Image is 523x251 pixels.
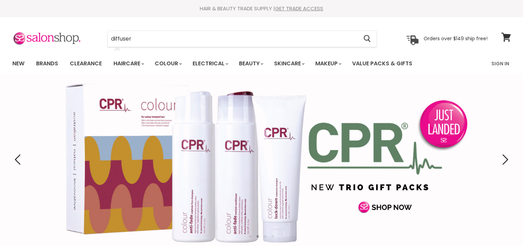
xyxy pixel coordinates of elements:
[187,56,232,71] a: Electrical
[7,54,453,74] ul: Main menu
[108,31,358,47] input: Search
[269,56,309,71] a: Skincare
[272,235,274,238] li: Page dot 4
[310,56,346,71] a: Makeup
[31,56,63,71] a: Brands
[4,54,520,74] nav: Main
[487,56,513,71] a: Sign In
[7,56,30,71] a: New
[108,56,148,71] a: Haircare
[234,56,268,71] a: Beauty
[275,5,323,12] a: GET TRADE ACCESS
[249,235,251,238] li: Page dot 1
[347,56,417,71] a: Value Packs & Gifts
[4,5,520,12] div: HAIR & BEAUTY TRADE SUPPLY |
[424,35,488,42] p: Orders over $149 ship free!
[150,56,186,71] a: Colour
[264,235,266,238] li: Page dot 3
[107,31,377,47] form: Product
[358,31,377,47] button: Search
[65,56,107,71] a: Clearance
[497,153,511,166] button: Next
[257,235,259,238] li: Page dot 2
[12,153,26,166] button: Previous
